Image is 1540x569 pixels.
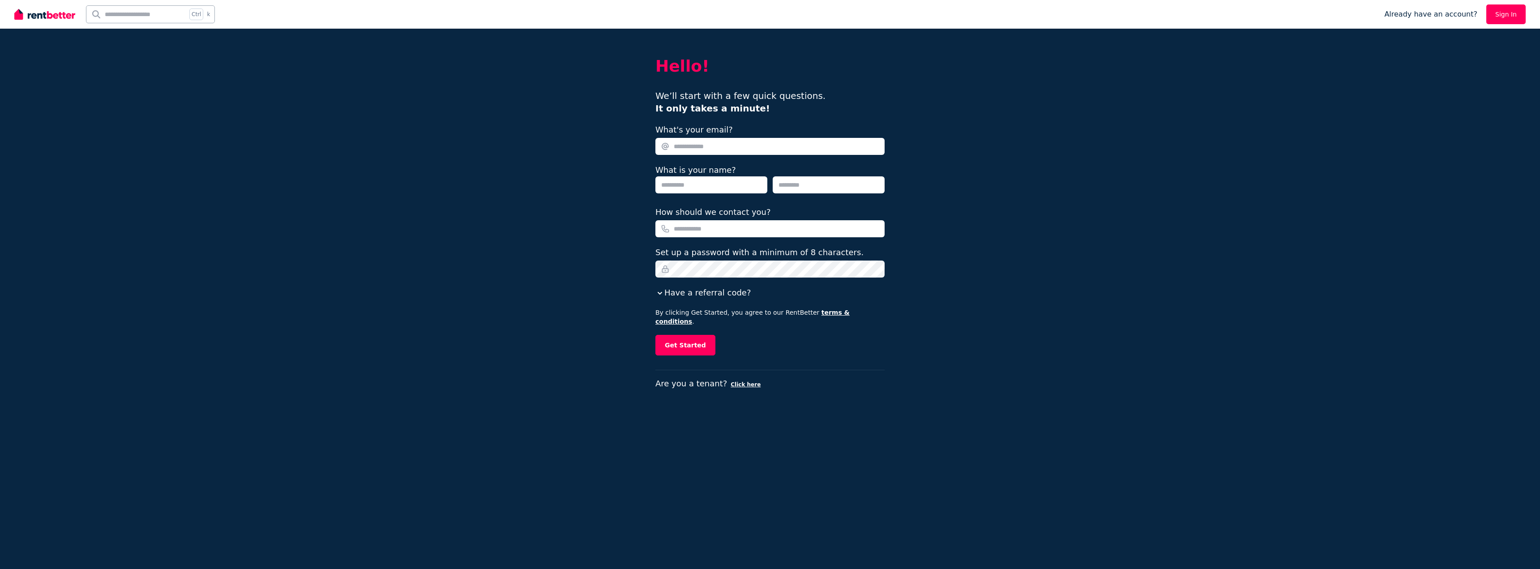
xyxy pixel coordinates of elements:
label: What's your email? [655,124,733,136]
button: Get Started [655,335,715,355]
span: We’ll start with a few quick questions. [655,90,826,114]
a: Sign In [1486,4,1526,24]
span: Ctrl [189,9,203,20]
label: Set up a password with a minimum of 8 characters. [655,246,864,259]
button: Have a referral code? [655,287,751,299]
b: It only takes a minute! [655,103,770,114]
label: How should we contact you? [655,206,771,218]
p: By clicking Get Started, you agree to our RentBetter . [655,308,885,326]
p: Are you a tenant? [655,377,885,390]
button: Click here [731,381,761,388]
span: Already have an account? [1384,9,1477,20]
h2: Hello! [655,57,885,75]
img: RentBetter [14,8,75,21]
label: What is your name? [655,165,736,175]
span: k [207,11,210,18]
